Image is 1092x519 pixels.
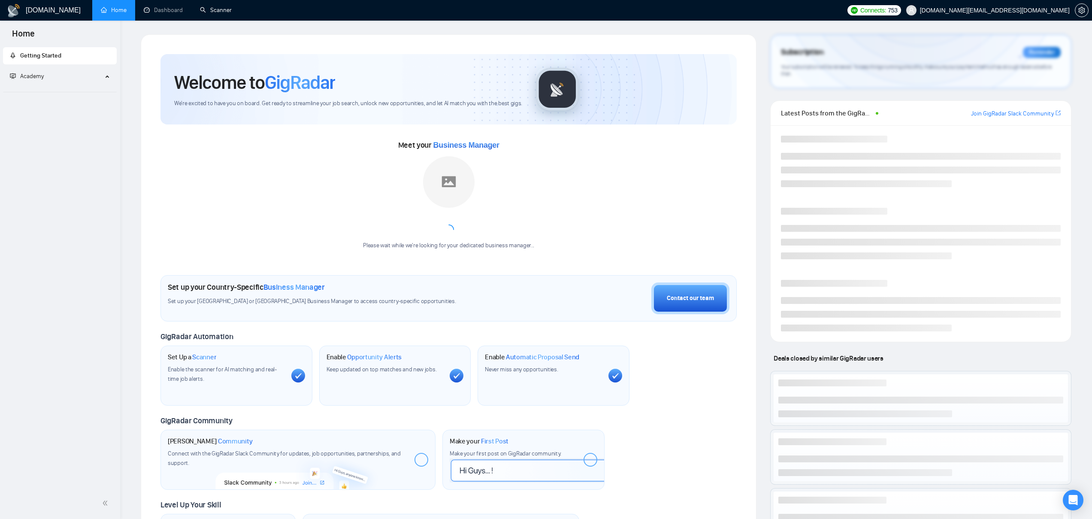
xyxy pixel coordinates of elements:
[536,68,579,111] img: gigradar-logo.png
[398,140,499,150] span: Meet your
[358,242,539,250] div: Please wait while we're looking for your dedicated business manager...
[851,7,858,14] img: upwork-logo.png
[1075,7,1088,14] span: setting
[450,450,561,457] span: Make your first post on GigRadar community.
[10,73,44,80] span: Academy
[1023,47,1061,58] div: Reminder
[263,282,325,292] span: Business Manager
[908,7,914,13] span: user
[781,45,823,60] span: Subscription
[168,437,253,446] h1: [PERSON_NAME]
[651,282,729,314] button: Contact our team
[160,500,221,510] span: Level Up Your Skill
[144,6,183,14] a: dashboardDashboard
[781,64,1051,77] span: Your subscription will be renewed. To keep things running smoothly, make sure your payment method...
[174,71,335,94] h1: Welcome to
[860,6,886,15] span: Connects:
[971,109,1054,118] a: Join GigRadar Slack Community
[770,351,886,366] span: Deals closed by similar GigRadar users
[781,108,873,118] span: Latest Posts from the GigRadar Community
[168,297,505,306] span: Set up your [GEOGRAPHIC_DATA] or [GEOGRAPHIC_DATA] Business Manager to access country-specific op...
[3,47,117,64] li: Getting Started
[433,141,499,149] span: Business Manager
[192,353,216,361] span: Scanner
[265,71,335,94] span: GigRadar
[168,353,216,361] h1: Set Up a
[160,416,233,425] span: GigRadar Community
[327,366,437,373] span: Keep updated on top matches and new jobs.
[174,100,522,108] span: We're excited to have you on board. Get ready to streamline your job search, unlock new opportuni...
[347,353,402,361] span: Opportunity Alerts
[7,4,21,18] img: logo
[168,366,277,382] span: Enable the scanner for AI matching and real-time job alerts.
[327,353,402,361] h1: Enable
[168,450,401,467] span: Connect with the GigRadar Slack Community for updates, job opportunities, partnerships, and support.
[506,353,579,361] span: Automatic Proposal Send
[450,437,508,446] h1: Make your
[168,282,325,292] h1: Set up your Country-Specific
[888,6,897,15] span: 753
[160,332,233,341] span: GigRadar Automation
[20,52,61,59] span: Getting Started
[485,366,558,373] span: Never miss any opportunities.
[423,156,475,208] img: placeholder.png
[5,27,42,46] span: Home
[3,88,117,94] li: Academy Homepage
[1075,3,1089,17] button: setting
[200,6,232,14] a: searchScanner
[102,499,111,507] span: double-left
[101,6,127,14] a: homeHome
[1056,109,1061,116] span: export
[10,52,16,58] span: rocket
[216,450,380,490] img: slackcommunity-bg.png
[485,353,579,361] h1: Enable
[481,437,508,446] span: First Post
[1056,109,1061,117] a: export
[218,437,253,446] span: Community
[442,222,456,237] span: loading
[667,294,714,303] div: Contact our team
[20,73,44,80] span: Academy
[10,73,16,79] span: fund-projection-screen
[1063,490,1083,510] div: Open Intercom Messenger
[1075,7,1089,14] a: setting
